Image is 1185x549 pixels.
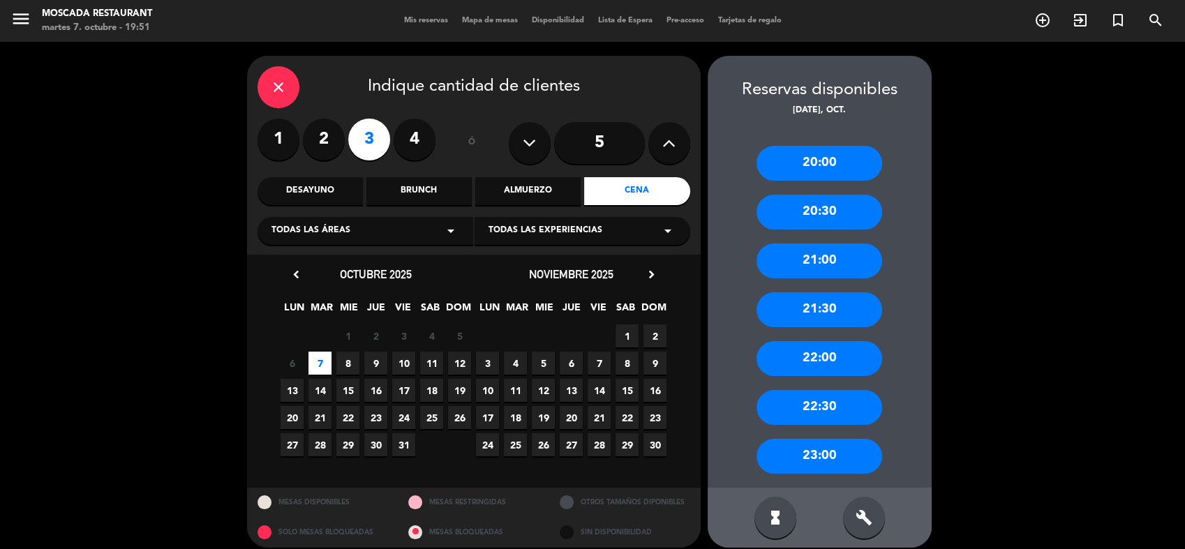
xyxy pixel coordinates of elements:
[711,17,789,24] span: Tarjetas de regalo
[532,352,555,375] span: 5
[1072,12,1089,29] i: exit_to_app
[448,406,471,429] span: 26
[532,406,555,429] span: 19
[560,406,583,429] span: 20
[420,406,443,429] span: 25
[767,509,784,526] i: hourglass_full
[505,299,528,322] span: MAR
[643,324,666,347] span: 2
[476,406,499,429] span: 17
[281,352,304,375] span: 6
[337,299,360,322] span: MIE
[1110,12,1126,29] i: turned_in_not
[364,324,387,347] span: 2
[448,324,471,347] span: 5
[392,324,415,347] span: 3
[1034,12,1051,29] i: add_circle_outline
[532,379,555,402] span: 12
[364,406,387,429] span: 23
[757,439,882,474] div: 23:00
[398,518,549,548] div: MESAS BLOQUEADAS
[504,379,527,402] span: 11
[475,177,581,205] div: Almuerzo
[303,119,345,160] label: 2
[308,352,331,375] span: 7
[616,433,639,456] span: 29
[584,177,690,205] div: Cena
[336,324,359,347] span: 1
[310,299,333,322] span: MAR
[247,518,398,548] div: SOLO MESAS BLOQUEADAS
[364,433,387,456] span: 30
[659,223,676,239] i: arrow_drop_down
[364,379,387,402] span: 16
[392,379,415,402] span: 17
[336,433,359,456] span: 29
[616,379,639,402] span: 15
[614,299,637,322] span: SAB
[42,7,152,21] div: Moscada Restaurant
[42,21,152,35] div: martes 7. octubre - 19:51
[708,104,932,118] div: [DATE], oct.
[336,352,359,375] span: 8
[392,433,415,456] span: 31
[549,488,701,518] div: OTROS TAMAÑOS DIPONIBLES
[271,224,350,238] span: Todas las áreas
[392,352,415,375] span: 10
[532,433,555,456] span: 26
[643,379,666,402] span: 16
[364,299,387,322] span: JUE
[420,324,443,347] span: 4
[476,352,499,375] span: 3
[643,433,666,456] span: 30
[641,299,664,322] span: DOM
[478,299,501,322] span: LUN
[308,433,331,456] span: 28
[757,292,882,327] div: 21:30
[587,299,610,322] span: VIE
[448,352,471,375] span: 12
[420,352,443,375] span: 11
[560,379,583,402] span: 13
[455,17,525,24] span: Mapa de mesas
[525,17,591,24] span: Disponibilidad
[757,195,882,230] div: 20:30
[560,299,583,322] span: JUE
[643,406,666,429] span: 23
[392,406,415,429] span: 24
[549,518,701,548] div: SIN DISPONIBILIDAD
[448,379,471,402] span: 19
[504,352,527,375] span: 4
[560,433,583,456] span: 27
[856,509,872,526] i: build
[270,79,287,96] i: close
[392,299,415,322] span: VIE
[560,352,583,375] span: 6
[532,299,556,322] span: MIE
[419,299,442,322] span: SAB
[281,379,304,402] span: 13
[258,177,363,205] div: Desayuno
[504,406,527,429] span: 18
[708,77,932,104] div: Reservas disponibles
[364,352,387,375] span: 9
[340,267,412,281] span: octubre 2025
[449,119,495,167] div: ó
[336,379,359,402] span: 15
[308,406,331,429] span: 21
[394,119,435,160] label: 4
[1147,12,1164,29] i: search
[757,243,882,278] div: 21:00
[348,119,390,160] label: 3
[289,267,304,282] i: chevron_left
[258,119,299,160] label: 1
[476,433,499,456] span: 24
[588,433,611,456] span: 28
[398,488,549,518] div: MESAS RESTRINGIDAS
[283,299,306,322] span: LUN
[308,379,331,402] span: 14
[644,267,659,282] i: chevron_right
[10,8,31,29] i: menu
[442,223,459,239] i: arrow_drop_down
[476,379,499,402] span: 10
